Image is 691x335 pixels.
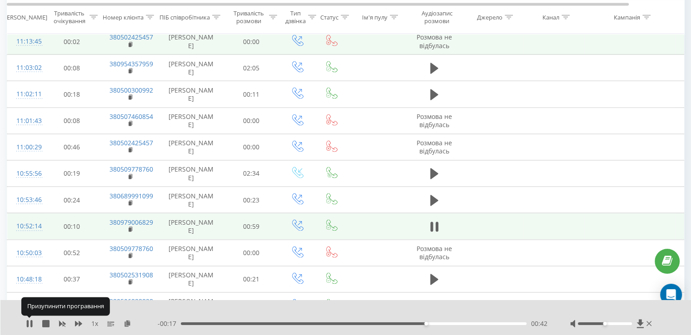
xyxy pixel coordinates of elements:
[91,319,98,328] span: 1 x
[16,244,35,262] div: 10:50:03
[159,213,223,240] td: [PERSON_NAME]
[223,81,280,108] td: 00:11
[16,271,35,288] div: 10:48:18
[1,13,47,21] div: [PERSON_NAME]
[417,244,452,261] span: Розмова не відбулась
[16,112,35,130] div: 11:01:43
[223,134,280,160] td: 00:00
[417,112,452,129] span: Розмова не відбулась
[159,160,223,187] td: [PERSON_NAME]
[223,213,280,240] td: 00:59
[44,266,100,292] td: 00:37
[223,187,280,213] td: 00:23
[109,271,153,279] a: 380502531908
[109,297,153,305] a: 380506888828
[16,297,35,315] div: 10:44:04
[417,138,452,155] span: Розмова не відбулась
[109,244,153,253] a: 380509778760
[159,134,223,160] td: [PERSON_NAME]
[223,160,280,187] td: 02:34
[223,292,280,319] td: 02:55
[44,292,100,319] td: 00:21
[109,218,153,227] a: 380979006829
[531,319,547,328] span: 00:42
[16,217,35,235] div: 10:52:14
[51,10,87,25] div: Тривалість очікування
[109,138,153,147] a: 380502425457
[159,29,223,55] td: [PERSON_NAME]
[16,138,35,156] div: 11:00:29
[424,322,428,325] div: Accessibility label
[159,81,223,108] td: [PERSON_NAME]
[223,266,280,292] td: 00:21
[16,85,35,103] div: 11:02:11
[223,240,280,266] td: 00:00
[285,10,306,25] div: Тип дзвінка
[21,297,110,315] div: Призупинити програвання
[44,134,100,160] td: 00:46
[320,13,338,21] div: Статус
[159,108,223,134] td: [PERSON_NAME]
[159,266,223,292] td: [PERSON_NAME]
[44,108,100,134] td: 00:08
[417,33,452,49] span: Розмова не відбулась
[159,187,223,213] td: [PERSON_NAME]
[109,59,153,68] a: 380954357959
[109,112,153,121] a: 380507460854
[44,29,100,55] td: 00:02
[16,191,35,209] div: 10:53:46
[16,59,35,77] div: 11:03:02
[159,13,210,21] div: ПІБ співробітника
[44,81,100,108] td: 00:18
[223,108,280,134] td: 00:00
[660,284,682,305] div: Open Intercom Messenger
[158,319,181,328] span: - 00:17
[415,10,459,25] div: Аудіозапис розмови
[477,13,502,21] div: Джерело
[103,13,144,21] div: Номер клієнта
[109,192,153,200] a: 380689991099
[542,13,559,21] div: Канал
[44,55,100,81] td: 00:08
[159,292,223,319] td: [PERSON_NAME]
[231,10,267,25] div: Тривалість розмови
[16,33,35,50] div: 11:13:45
[44,213,100,240] td: 00:10
[159,55,223,81] td: [PERSON_NAME]
[223,55,280,81] td: 02:05
[44,187,100,213] td: 00:24
[16,165,35,182] div: 10:55:56
[603,322,606,325] div: Accessibility label
[109,86,153,94] a: 380500300992
[223,29,280,55] td: 00:00
[44,160,100,187] td: 00:19
[109,33,153,41] a: 380502425457
[109,165,153,173] a: 380509778760
[44,240,100,266] td: 00:52
[614,13,640,21] div: Кампанія
[159,240,223,266] td: [PERSON_NAME]
[362,13,388,21] div: Ім'я пулу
